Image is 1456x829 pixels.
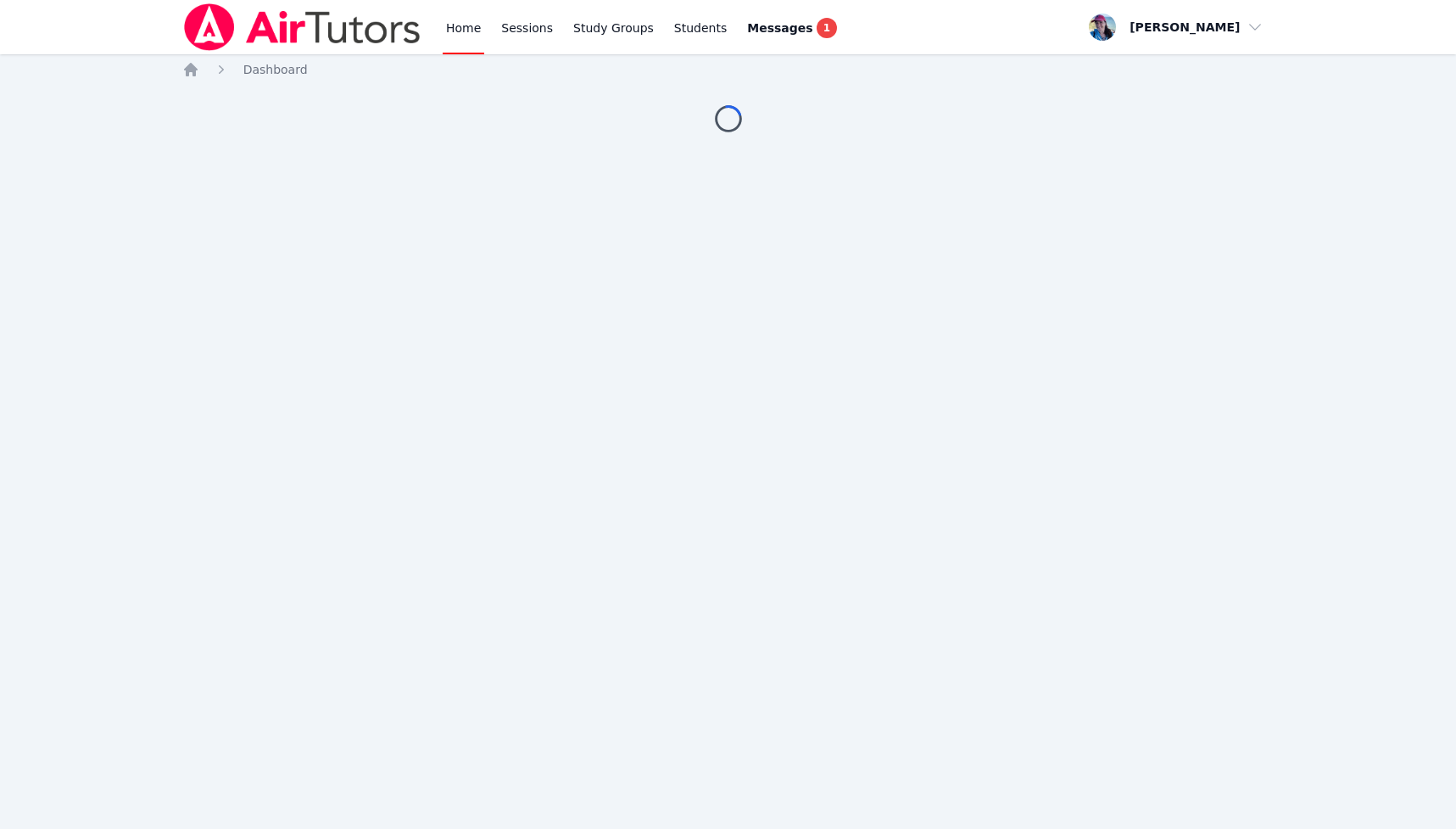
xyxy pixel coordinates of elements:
[182,3,422,51] img: Air Tutors
[182,61,1275,78] nav: Breadcrumb
[243,63,308,76] span: Dashboard
[747,20,812,36] span: Messages
[243,61,308,78] a: Dashboard
[817,18,837,38] span: 1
